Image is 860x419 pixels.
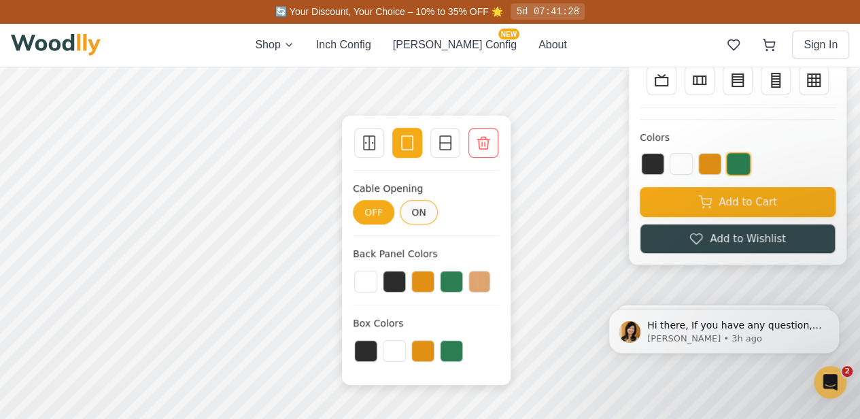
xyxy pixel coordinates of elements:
button: Green [440,341,463,363]
h1: Asymmetrical Shelf [640,24,758,45]
span: 🔄 Your Discount, Your Choice – 10% to 35% OFF 🌟 [275,6,502,17]
button: [PERSON_NAME] ConfigNEW [393,37,517,53]
img: Woodlly [11,34,101,56]
div: Box Colors [353,317,500,331]
button: Sign In [792,31,849,59]
button: Black [354,341,377,363]
button: ON [400,201,438,225]
div: Cable Opening [353,182,500,197]
button: Shop [255,37,294,53]
button: Yellow [411,271,434,293]
span: NEW [498,29,519,39]
iframe: Intercom notifications message [588,280,860,382]
button: Black [641,154,664,175]
button: Add to Wishlist [640,224,836,254]
button: Black [383,271,406,293]
button: Yellow [411,341,434,363]
div: Back Panel Colors [353,248,500,262]
button: Green [726,153,751,176]
span: 2 [842,366,853,377]
button: Hide price [38,16,60,38]
button: About [538,37,567,53]
button: White [383,341,406,363]
div: 5d 07:41:28 [511,3,584,20]
button: Amber Maple [468,271,490,293]
button: Inch Config [316,37,371,53]
iframe: Intercom live chat [814,366,846,399]
button: Yellow [698,154,721,175]
button: White [670,154,693,175]
button: OFF [353,201,394,225]
button: Add to Cart [640,188,836,218]
button: White [354,271,377,293]
h4: Colors [640,131,836,146]
button: Green [440,271,463,293]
